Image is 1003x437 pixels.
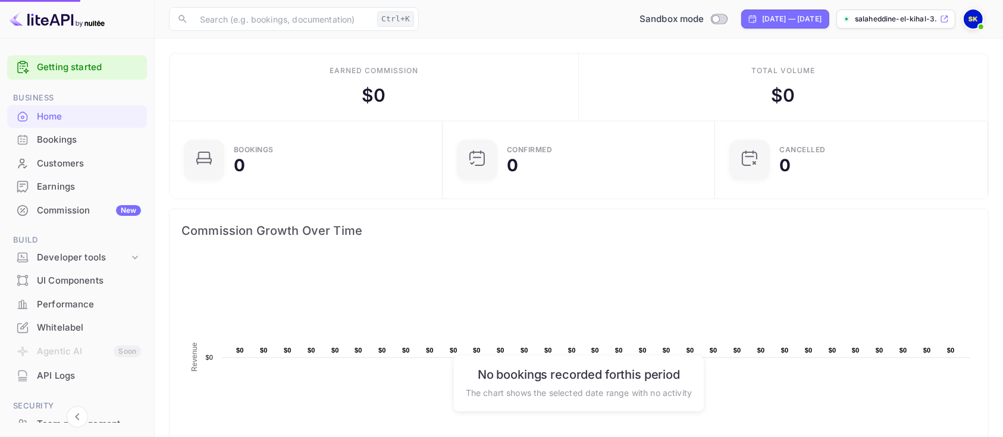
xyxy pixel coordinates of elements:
[37,321,141,335] div: Whitelabel
[687,347,694,354] text: $0
[876,347,883,354] text: $0
[7,199,147,221] a: CommissionNew
[190,342,199,372] text: Revenue
[473,347,481,354] text: $0
[7,269,147,293] div: UI Components
[355,347,362,354] text: $0
[193,7,372,31] input: Search (e.g. bookings, documentation)
[234,157,245,174] div: 0
[450,347,457,354] text: $0
[899,347,907,354] text: $0
[615,347,623,354] text: $0
[7,175,147,199] div: Earnings
[497,347,504,354] text: $0
[7,293,147,316] div: Performance
[37,417,141,431] div: Team management
[7,128,147,150] a: Bookings
[771,82,795,109] div: $ 0
[507,146,553,153] div: Confirmed
[7,152,147,175] div: Customers
[7,55,147,80] div: Getting started
[734,347,741,354] text: $0
[7,92,147,105] span: Business
[331,347,339,354] text: $0
[781,347,789,354] text: $0
[852,347,860,354] text: $0
[805,347,813,354] text: $0
[762,14,822,24] div: [DATE] — [DATE]
[964,10,983,29] img: Salaheddine El Kihal
[855,14,938,24] p: salaheddine-el-kihal-3...
[37,298,141,312] div: Performance
[260,347,268,354] text: $0
[7,400,147,413] span: Security
[378,347,386,354] text: $0
[779,157,791,174] div: 0
[7,316,147,338] a: Whitelabel
[7,293,147,315] a: Performance
[779,146,826,153] div: CANCELLED
[37,157,141,171] div: Customers
[330,65,418,76] div: Earned commission
[37,274,141,288] div: UI Components
[751,65,815,76] div: Total volume
[7,199,147,222] div: CommissionNew
[7,316,147,339] div: Whitelabel
[7,152,147,174] a: Customers
[37,204,141,218] div: Commission
[466,367,692,382] h6: No bookings recorded for this period
[37,133,141,147] div: Bookings
[402,347,410,354] text: $0
[947,347,955,354] text: $0
[234,146,274,153] div: Bookings
[710,347,717,354] text: $0
[37,180,141,194] div: Earnings
[7,269,147,291] a: UI Components
[377,11,414,27] div: Ctrl+K
[829,347,836,354] text: $0
[923,347,931,354] text: $0
[7,128,147,152] div: Bookings
[640,12,704,26] span: Sandbox mode
[568,347,576,354] text: $0
[205,354,213,361] text: $0
[7,105,147,127] a: Home
[426,347,434,354] text: $0
[37,110,141,124] div: Home
[7,105,147,128] div: Home
[663,347,670,354] text: $0
[635,12,732,26] div: Switch to Production mode
[639,347,647,354] text: $0
[7,175,147,197] a: Earnings
[521,347,528,354] text: $0
[7,364,147,388] div: API Logs
[10,10,105,29] img: LiteAPI logo
[37,369,141,383] div: API Logs
[37,251,129,265] div: Developer tools
[466,386,692,399] p: The chart shows the selected date range with no activity
[116,205,141,216] div: New
[544,347,552,354] text: $0
[181,221,976,240] span: Commission Growth Over Time
[591,347,599,354] text: $0
[7,364,147,386] a: API Logs
[236,347,244,354] text: $0
[507,157,518,174] div: 0
[37,61,141,74] a: Getting started
[67,406,88,427] button: Collapse navigation
[7,247,147,268] div: Developer tools
[362,82,385,109] div: $ 0
[7,234,147,247] span: Build
[308,347,315,354] text: $0
[7,413,147,435] a: Team management
[757,347,765,354] text: $0
[284,347,292,354] text: $0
